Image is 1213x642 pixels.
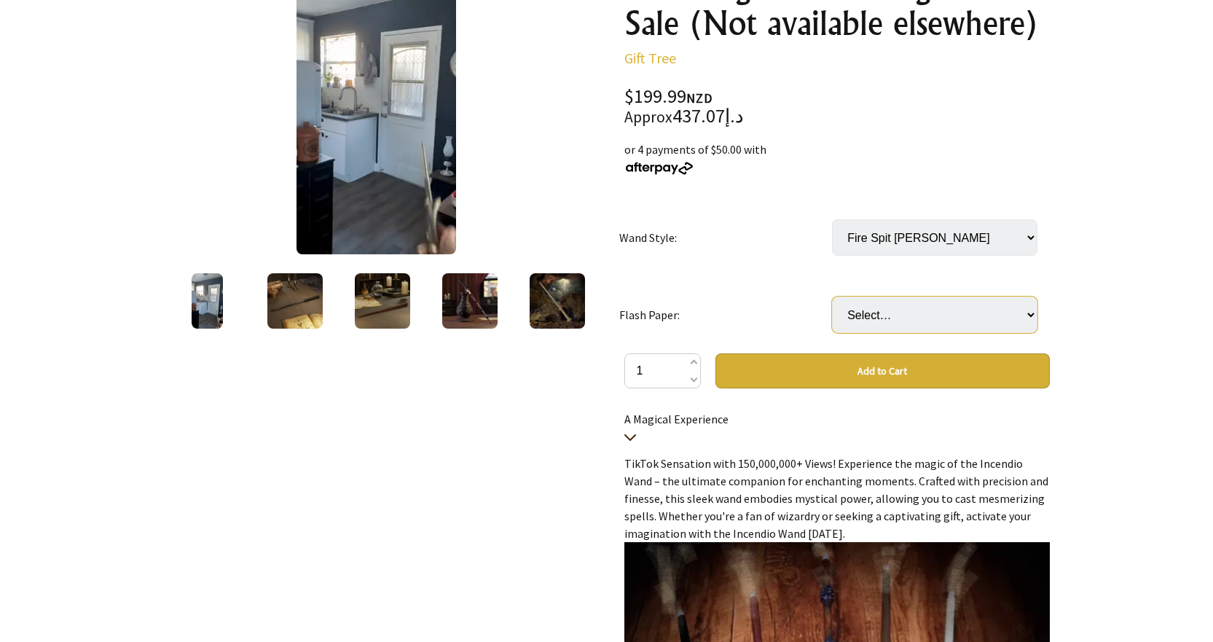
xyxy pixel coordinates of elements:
img: Afterpay [624,162,694,175]
span: NZD [686,90,713,106]
img: The Original Fire Magic Wand Sale (Not available elsewhere) [192,273,223,329]
button: Add to Cart [715,353,1050,388]
img: The Original Fire Magic Wand Sale (Not available elsewhere) [355,273,410,329]
a: Gift Tree [624,49,676,67]
p: A Magical Experience [624,410,1050,445]
img: The Original Fire Magic Wand Sale (Not available elsewhere) [267,273,323,329]
div: or 4 payments of $50.00 with [624,141,1050,176]
div: $199.99 437.07د.إ [624,87,1050,126]
img: The Original Fire Magic Wand Sale (Not available elsewhere) [530,273,585,329]
img: The Original Fire Magic Wand Sale (Not available elsewhere) [442,273,498,329]
small: Approx [624,107,672,127]
td: Flash Paper: [619,276,832,353]
td: Wand Style: [619,199,832,276]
